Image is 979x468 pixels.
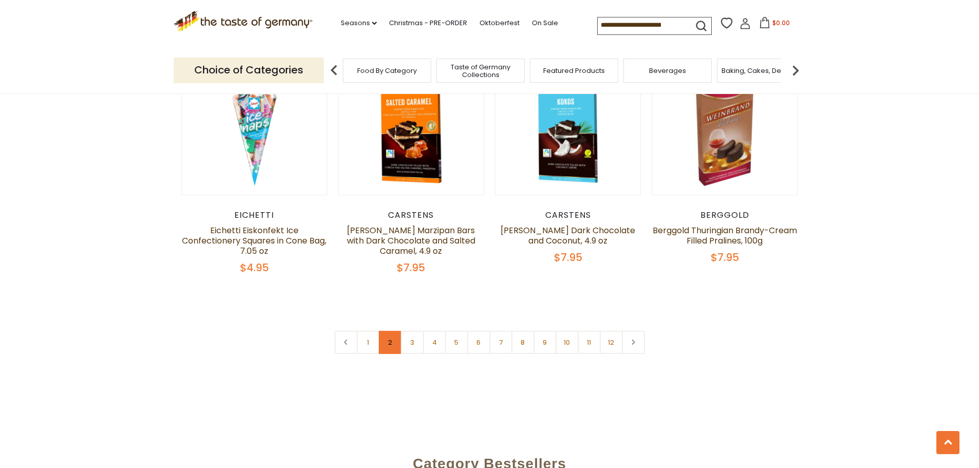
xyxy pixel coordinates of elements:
span: $4.95 [240,260,269,275]
img: Carstens Luebecker Dark Chocolate and Coconut, 4.9 oz [495,49,641,195]
div: Berggold [652,210,798,220]
a: Food By Category [357,67,417,74]
span: $7.95 [711,250,739,265]
a: 8 [511,331,534,354]
a: 12 [600,331,623,354]
a: 1 [357,331,380,354]
div: Eichetti [181,210,328,220]
span: $7.95 [554,250,582,265]
a: 9 [533,331,557,354]
a: On Sale [532,17,558,29]
a: [PERSON_NAME] Marzipan Bars with Dark Chocolate and Salted Caramel, 4.9 oz [347,224,475,257]
div: Carstens [495,210,641,220]
a: 4 [423,331,446,354]
a: 10 [556,331,579,354]
div: Carstens [338,210,485,220]
a: Berggold Thuringian Brandy-Cream Filled Pralines, 100g [653,224,797,247]
a: Oktoberfest [479,17,520,29]
a: Featured Products [543,67,605,74]
a: 11 [578,331,601,354]
a: 3 [401,331,424,354]
img: Carstens Luebecker Marzipan Bars with Dark Chocolate and Salted Caramel, 4.9 oz [339,49,484,195]
p: Choice of Categories [174,58,324,83]
a: Beverages [649,67,686,74]
a: 5 [445,331,468,354]
a: Christmas - PRE-ORDER [389,17,467,29]
a: 7 [489,331,512,354]
button: $0.00 [753,17,797,32]
span: $0.00 [772,18,790,27]
a: Taste of Germany Collections [439,63,522,79]
img: Eichetti Eiskonfekt Ice Confectionery Squares in Cone Bag, 7.05 oz [182,49,327,195]
img: next arrow [785,60,806,81]
a: Eichetti Eiskonfekt Ice Confectionery Squares in Cone Bag, 7.05 oz [182,224,326,257]
span: $7.95 [397,260,425,275]
a: 6 [467,331,490,354]
a: Seasons [341,17,377,29]
img: previous arrow [324,60,344,81]
img: Berggold Thuringian Brandy-Cream Filled Pralines, 100g [652,49,798,195]
a: Baking, Cakes, Desserts [722,67,801,74]
a: [PERSON_NAME] Dark Chocolate and Coconut, 4.9 oz [501,224,635,247]
a: 2 [379,331,402,354]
